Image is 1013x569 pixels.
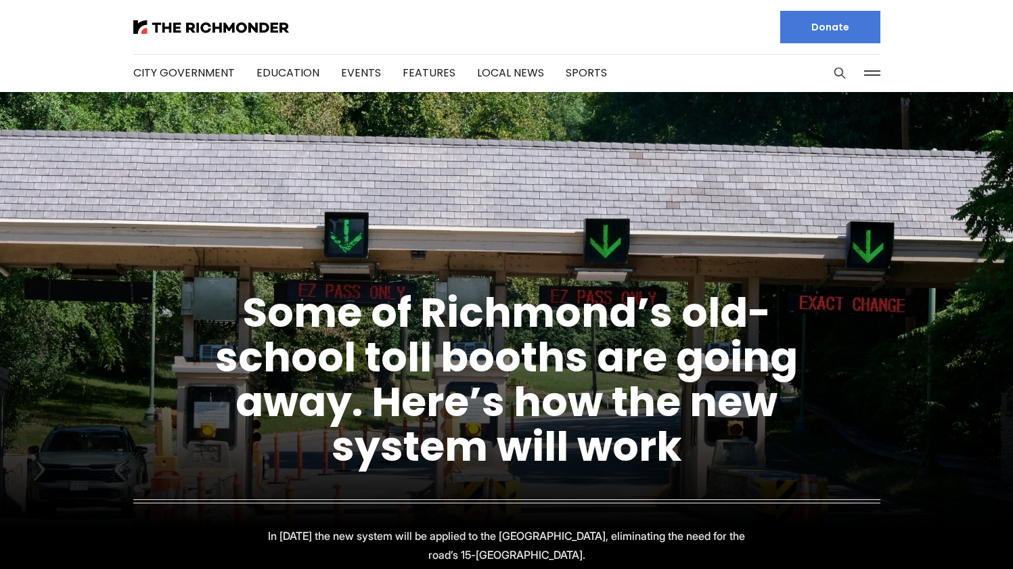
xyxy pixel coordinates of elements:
p: In [DATE] the new system will be applied to the [GEOGRAPHIC_DATA], eliminating the need for the r... [266,526,748,564]
a: Events [341,65,381,81]
a: City Government [133,65,235,81]
a: Sports [566,65,607,81]
a: Donate [780,11,880,43]
a: Some of Richmond’s old-school toll booths are going away. Here’s how the new system will work [215,284,798,475]
button: Search this site [830,63,850,83]
a: Local News [477,65,544,81]
a: Education [256,65,319,81]
a: Features [403,65,455,81]
img: The Richmonder [133,20,289,34]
